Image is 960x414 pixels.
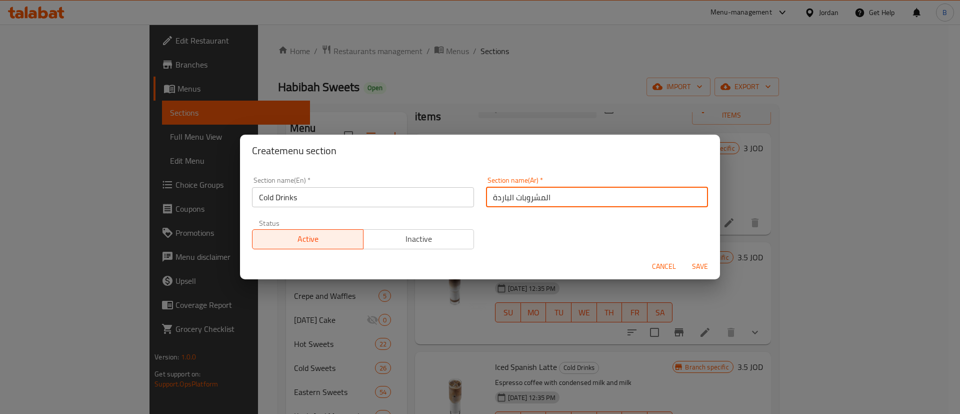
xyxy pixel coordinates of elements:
[367,232,470,246] span: Inactive
[486,187,708,207] input: Please enter section name(ar)
[363,229,474,249] button: Inactive
[252,187,474,207] input: Please enter section name(en)
[252,143,708,159] h2: Create menu section
[648,257,680,276] button: Cancel
[688,260,712,273] span: Save
[252,229,363,249] button: Active
[652,260,676,273] span: Cancel
[684,257,716,276] button: Save
[256,232,359,246] span: Active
